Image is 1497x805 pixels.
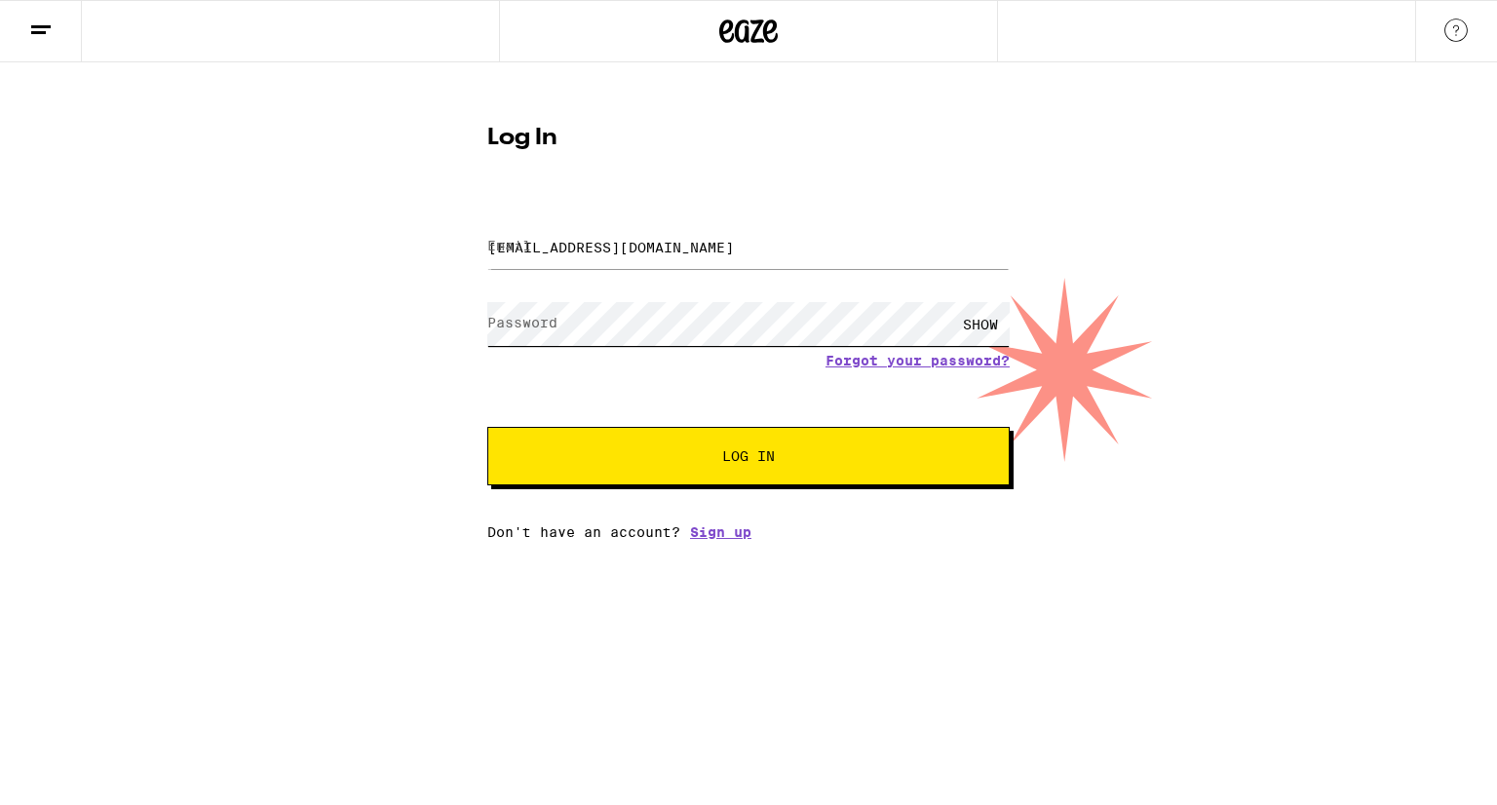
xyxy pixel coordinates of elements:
[487,127,1010,150] h1: Log In
[825,353,1010,368] a: Forgot your password?
[951,302,1010,346] div: SHOW
[722,449,775,463] span: Log In
[690,524,751,540] a: Sign up
[487,427,1010,485] button: Log In
[487,524,1010,540] div: Don't have an account?
[487,225,1010,269] input: Email
[12,14,140,29] span: Hi. Need any help?
[487,238,531,253] label: Email
[487,315,557,330] label: Password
